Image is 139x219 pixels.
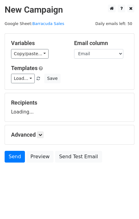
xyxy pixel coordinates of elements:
[11,74,35,83] a: Load...
[11,99,128,106] h5: Recipients
[55,151,102,163] a: Send Test Email
[93,20,134,27] span: Daily emails left: 50
[5,5,134,15] h2: New Campaign
[11,40,65,47] h5: Variables
[5,21,64,26] small: Google Sheet:
[11,99,128,115] div: Loading...
[26,151,54,163] a: Preview
[74,40,128,47] h5: Email column
[5,151,25,163] a: Send
[11,65,38,71] a: Templates
[32,21,64,26] a: Barracuda Sales
[93,21,134,26] a: Daily emails left: 50
[44,74,60,83] button: Save
[11,131,128,138] h5: Advanced
[11,49,49,59] a: Copy/paste...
